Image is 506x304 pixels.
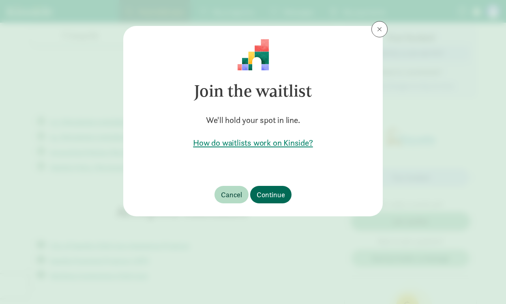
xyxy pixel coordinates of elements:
button: Cancel [214,186,249,203]
h5: We'll hold your spot in line. [136,114,370,126]
h3: Join the waitlist [136,71,370,111]
span: Cancel [221,189,242,200]
button: Continue [250,186,292,203]
a: How do waitlists work on Kinside? [136,137,370,149]
span: Continue [257,189,285,200]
